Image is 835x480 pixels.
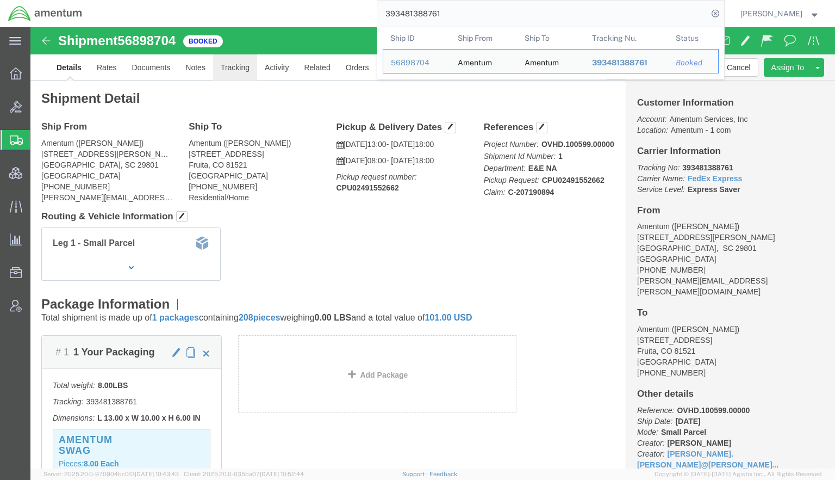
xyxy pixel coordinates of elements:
input: Search for shipment number, reference number [377,1,708,27]
div: 393481388761 [591,57,660,69]
div: Booked [676,57,711,69]
span: Client: 2025.20.0-035ba07 [184,471,304,477]
th: Ship To [517,27,584,49]
a: Support [402,471,429,477]
span: Server: 2025.20.0-970904bc0f3 [43,471,179,477]
th: Tracking Nu. [584,27,668,49]
table: Search Results [383,27,724,79]
th: Status [668,27,719,49]
th: Ship From [450,27,517,49]
span: Jason Champagne [740,8,802,20]
span: [DATE] 10:43:43 [135,471,179,477]
th: Ship ID [383,27,450,49]
img: logo [8,5,83,22]
div: 56898704 [391,57,443,69]
span: Copyright © [DATE]-[DATE] Agistix Inc., All Rights Reserved [655,470,822,479]
button: [PERSON_NAME] [740,7,820,20]
div: Amentum [457,50,491,73]
div: Amentum [525,50,559,73]
span: 393481388761 [591,58,647,67]
iframe: FS Legacy Container [30,27,835,469]
a: Feedback [429,471,457,477]
span: [DATE] 10:52:44 [260,471,304,477]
